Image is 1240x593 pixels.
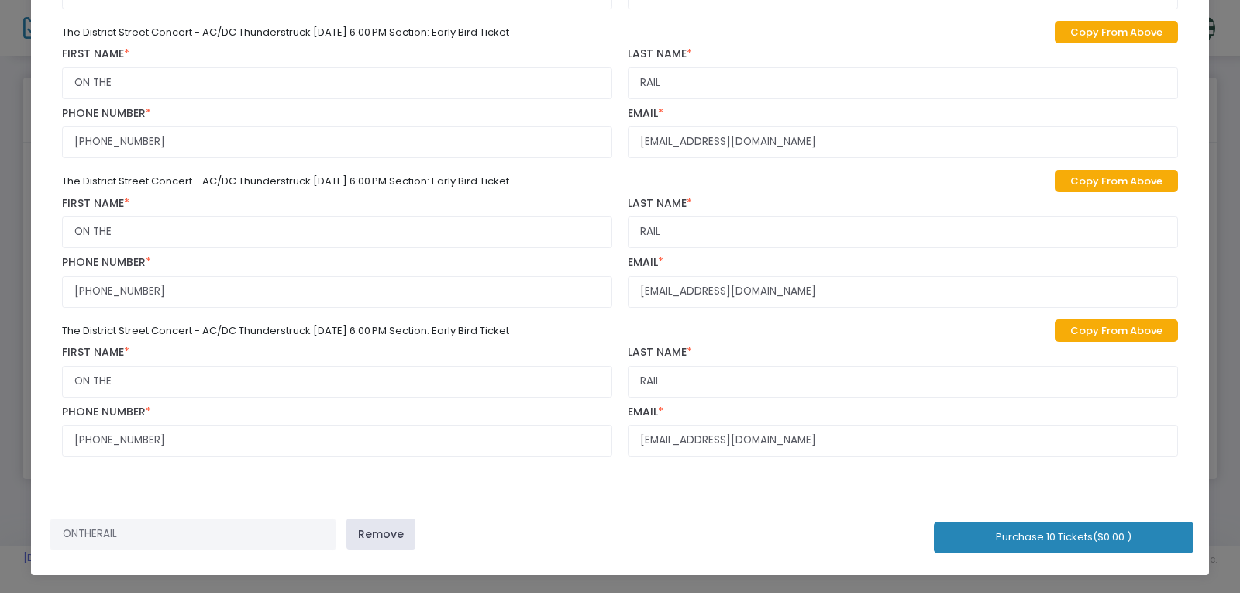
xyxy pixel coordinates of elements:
input: Phone Number [62,425,612,457]
label: First Name [62,47,612,61]
label: Phone Number [62,107,612,121]
input: Phone Number [62,126,612,158]
a: Copy From Above [1055,319,1178,342]
input: Enter Promo code [50,519,336,550]
a: Copy From Above [1055,170,1178,192]
label: Last Name [628,197,1178,211]
input: First Name [62,216,612,248]
input: Email [628,276,1178,308]
label: First Name [62,346,612,360]
input: Last Name [628,216,1178,248]
input: Last Name [628,366,1178,398]
label: Email [628,405,1178,419]
input: Email [628,126,1178,158]
label: Last Name [628,47,1178,61]
label: Last Name [628,346,1178,360]
span: The District Street Concert - AC/DC Thunderstruck [DATE] 6:00 PM Section: Early Bird Ticket [62,323,509,338]
input: Phone Number [62,276,612,308]
label: Phone Number [62,405,612,419]
input: Email [628,425,1178,457]
span: The District Street Concert - AC/DC Thunderstruck [DATE] 6:00 PM Section: Early Bird Ticket [62,174,509,188]
a: Remove [346,519,415,550]
input: First Name [62,366,612,398]
span: The District Street Concert - AC/DC Thunderstruck [DATE] 6:00 PM Section: Early Bird Ticket [62,25,509,40]
a: Copy From Above [1055,21,1178,43]
input: Last Name [628,67,1178,99]
button: Purchase 10 Tickets($0.00 ) [934,522,1193,553]
label: Email [628,256,1178,270]
input: First Name [62,67,612,99]
label: First Name [62,197,612,211]
label: Phone Number [62,256,612,270]
label: Email [628,107,1178,121]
